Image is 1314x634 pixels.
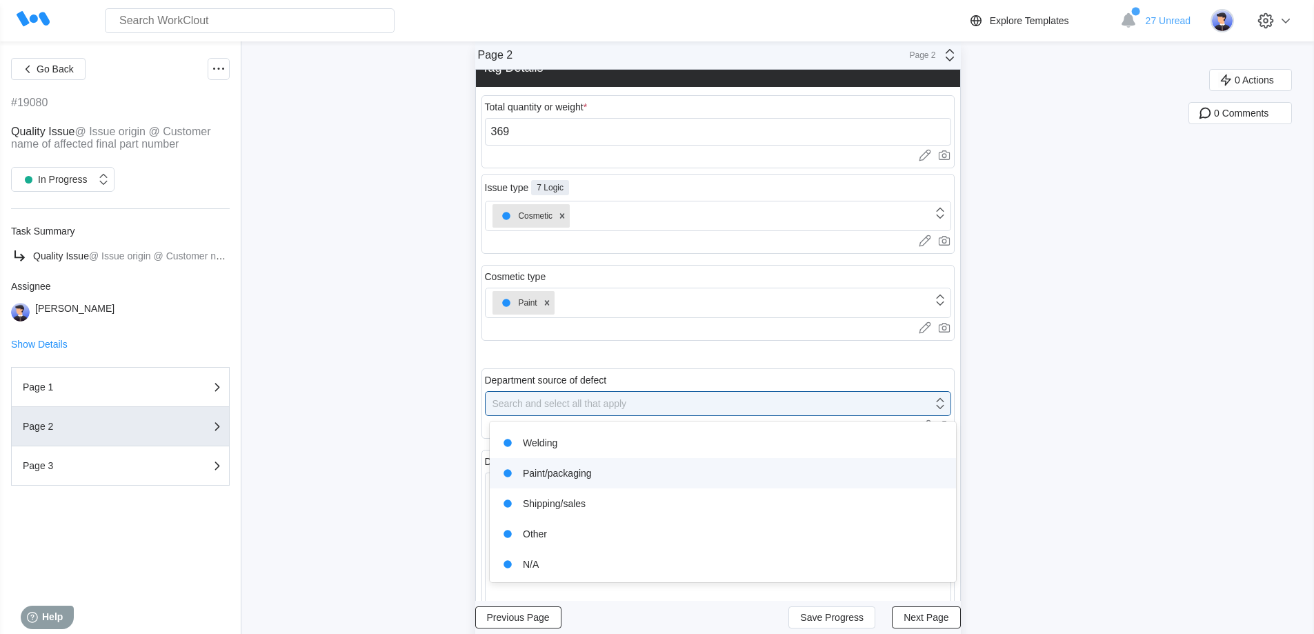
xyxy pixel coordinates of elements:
div: Other [498,524,948,544]
button: Page 1 [11,367,230,407]
div: Task Summary [11,226,230,237]
div: Paint [497,293,537,313]
div: [PERSON_NAME] [35,303,115,321]
div: Assignee [11,281,230,292]
span: 0 Actions [1235,75,1274,85]
div: Page 1 [23,382,161,392]
button: Page 2 [11,407,230,446]
span: Quality Issue [11,126,74,137]
span: Previous Page [487,613,550,622]
input: Search WorkClout [105,8,395,33]
button: 0 Actions [1209,69,1292,91]
button: Page 3 [11,446,230,486]
a: Explore Templates [968,12,1113,29]
button: Save Progress [788,606,875,628]
div: Page 2 [23,422,161,431]
mark: @ Customer name of affected final part number [154,250,358,261]
div: Cosmetic [497,206,553,226]
div: #19080 [11,97,48,109]
button: Go Back [11,58,86,80]
button: Previous Page [475,606,561,628]
div: Description [485,456,533,467]
div: Paint/packaging [498,464,948,483]
div: Total quantity or weight [485,101,588,112]
div: Search and select all that apply [492,398,627,409]
div: Page 2 [902,50,936,60]
img: user-5.png [11,303,30,321]
button: Show Details [11,339,68,349]
span: Next Page [904,613,948,622]
input: Enter a number or decimal [485,118,951,146]
div: Welding [498,433,948,453]
div: Page 2 [478,49,513,61]
span: 27 Unread [1146,15,1191,26]
mark: @ Issue origin [89,250,151,261]
div: Explore Templates [990,15,1069,26]
mark: @ Customer name of affected final part number [11,126,211,150]
img: user-5.png [1211,9,1234,32]
div: In Progress [19,170,88,189]
div: Issue type [485,182,529,193]
span: 0 Comments [1214,108,1268,118]
mark: @ Issue origin [74,126,146,137]
div: 7 Logic [531,180,569,195]
button: Next Page [892,606,960,628]
div: N/A [498,555,948,574]
div: Page 3 [23,461,161,470]
div: Department source of defect [485,375,607,386]
div: Shipping/sales [498,494,948,513]
span: Quality Issue [33,250,89,261]
span: Go Back [37,64,74,74]
span: Save Progress [800,613,864,622]
a: Quality Issue@ Issue origin@ Customer name of affected final part number [11,248,230,264]
div: Cosmetic type [485,271,546,282]
button: 0 Comments [1188,102,1292,124]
